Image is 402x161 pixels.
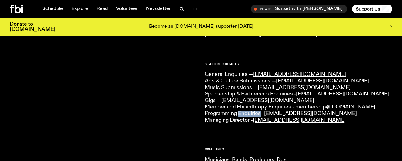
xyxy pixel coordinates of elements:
[253,118,346,123] a: [EMAIL_ADDRESS][DOMAIN_NAME]
[93,5,111,13] a: Read
[251,5,347,13] button: On AirSunset with [PERSON_NAME]
[205,148,393,151] h2: More Info
[352,5,392,13] button: Support Us
[253,72,346,77] a: [EMAIL_ADDRESS][DOMAIN_NAME]
[296,91,389,97] a: [EMAIL_ADDRESS][DOMAIN_NAME]
[326,104,375,110] a: @[DOMAIN_NAME]
[221,98,314,103] a: [EMAIL_ADDRESS][DOMAIN_NAME]
[68,5,92,13] a: Explore
[258,85,351,90] a: [EMAIL_ADDRESS][DOMAIN_NAME]
[205,63,393,66] h2: Station Contacts
[113,5,141,13] a: Volunteer
[205,71,393,124] p: General Enquiries — Arts & Culture Submissions — Music Submissions — Sponsorship & Partnership En...
[356,6,380,12] span: Support Us
[39,5,67,13] a: Schedule
[10,22,55,32] h3: Donate to [DOMAIN_NAME]
[264,111,357,116] a: [EMAIL_ADDRESS][DOMAIN_NAME]
[276,78,369,84] a: [EMAIL_ADDRESS][DOMAIN_NAME]
[149,24,253,30] p: Become an [DOMAIN_NAME] supporter [DATE]
[142,5,175,13] a: Newsletter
